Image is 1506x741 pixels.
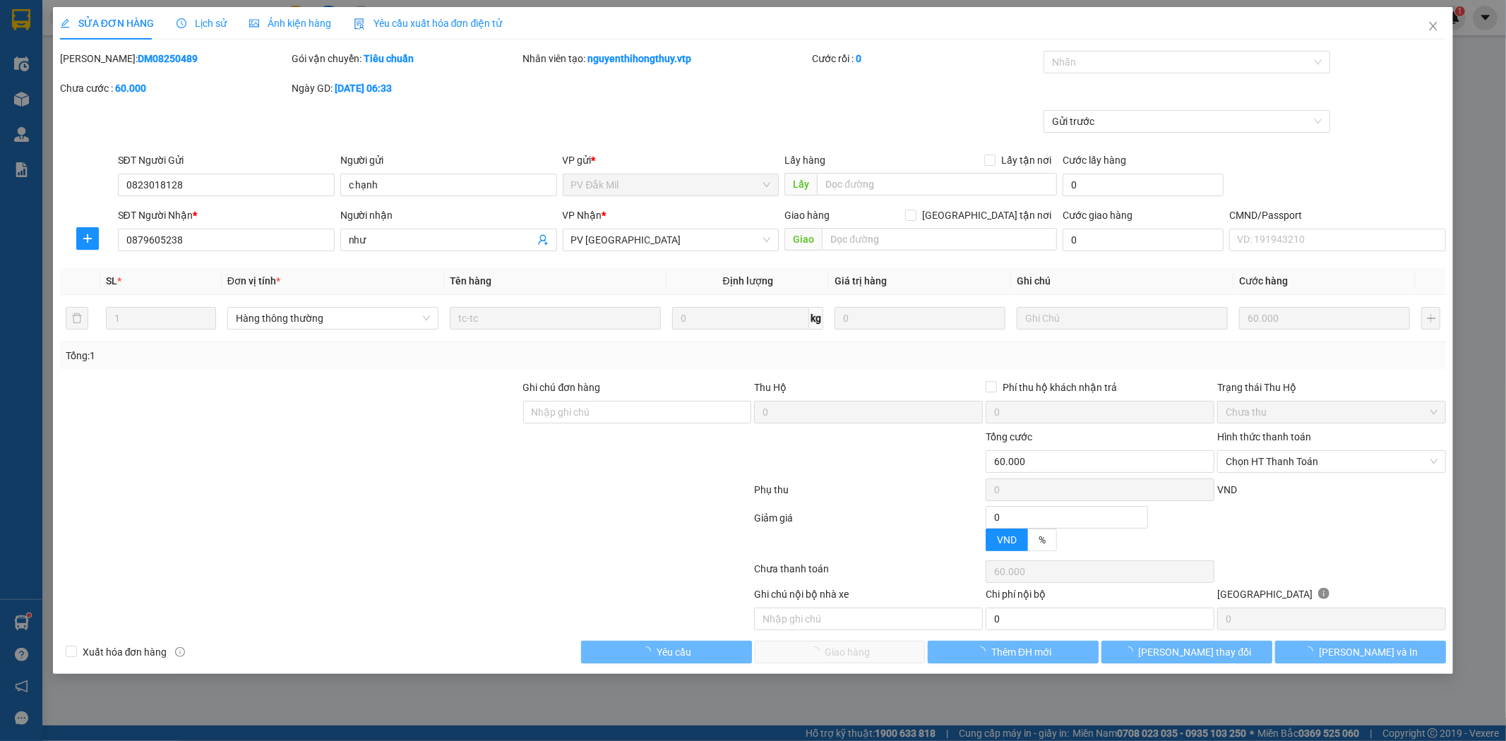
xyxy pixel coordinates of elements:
[784,173,817,195] span: Lấy
[657,644,691,660] span: Yêu cầu
[177,18,227,29] span: Lịch sử
[581,641,752,663] button: Yêu cầu
[450,307,661,330] input: VD: Bàn, Ghế
[996,152,1057,168] span: Lấy tận nơi
[1052,111,1322,132] span: Gửi trước
[66,348,581,363] div: Tổng: 1
[784,155,825,166] span: Lấy hàng
[60,18,70,28] span: edit
[1421,307,1440,330] button: plus
[986,431,1032,442] span: Tổng cước
[523,382,601,393] label: Ghi chú đơn hàng
[227,275,280,287] span: Đơn vị tính
[1063,210,1133,221] label: Cước giao hàng
[118,152,335,168] div: SĐT Người Gửi
[822,228,1057,251] input: Dọc đường
[249,18,331,29] span: Ảnh kiện hàng
[108,98,131,119] span: Nơi nhận:
[134,64,199,74] span: 11:02:13 [DATE]
[1414,7,1453,47] button: Close
[812,51,1041,66] div: Cước rồi :
[856,53,861,64] b: 0
[1063,174,1224,196] input: Cước lấy hàng
[138,53,198,64] b: DM08250489
[60,51,289,66] div: [PERSON_NAME]:
[1319,644,1418,660] span: [PERSON_NAME] và In
[991,644,1051,660] span: Thêm ĐH mới
[754,608,983,630] input: Nhập ghi chú
[1303,646,1319,656] span: loading
[537,234,549,246] span: user-add
[76,227,99,250] button: plus
[1039,534,1046,546] span: %
[588,53,692,64] b: nguyenthihongthuy.vtp
[37,23,114,76] strong: CÔNG TY TNHH [GEOGRAPHIC_DATA] 214 QL13 - P.26 - Q.BÌNH THẠNH - TP HCM 1900888606
[784,210,830,221] span: Giao hàng
[354,18,503,29] span: Yêu cầu xuất hóa đơn điện tử
[835,275,887,287] span: Giá trị hàng
[1226,402,1438,423] span: Chưa thu
[1239,307,1410,330] input: 0
[177,18,186,28] span: clock-circle
[523,51,810,66] div: Nhân viên tạo:
[143,53,199,64] span: TB08250255
[563,210,602,221] span: VP Nhận
[571,174,771,195] span: PV Đắk Mil
[354,18,365,30] img: icon
[1123,646,1139,656] span: loading
[723,275,773,287] span: Định lượng
[523,401,752,423] input: Ghi chú đơn hàng
[1229,207,1446,223] div: CMND/Passport
[916,207,1057,223] span: [GEOGRAPHIC_DATA] tận nơi
[335,83,392,94] b: [DATE] 06:33
[817,173,1057,195] input: Dọc đường
[835,307,1005,330] input: 0
[928,641,1099,663] button: Thêm ĐH mới
[753,561,985,586] div: Chưa thanh toán
[1017,307,1228,330] input: Ghi Chú
[784,228,822,251] span: Giao
[1318,588,1329,599] span: info-circle
[809,307,823,330] span: kg
[292,80,520,96] div: Ngày GD:
[1217,586,1446,608] div: [GEOGRAPHIC_DATA]
[249,18,259,28] span: picture
[142,99,196,114] span: PV [PERSON_NAME]
[340,207,557,223] div: Người nhận
[292,51,520,66] div: Gói vận chuyển:
[77,644,173,660] span: Xuất hóa đơn hàng
[1217,431,1311,442] label: Hình thức thanh toán
[641,646,657,656] span: loading
[1217,484,1237,495] span: VND
[753,510,985,558] div: Giảm giá
[1217,380,1446,395] div: Trạng thái Thu Hộ
[1275,641,1446,663] button: [PERSON_NAME] và In
[571,229,771,251] span: PV Tân Bình
[49,85,164,95] strong: BIÊN NHẬN GỬI HÀNG HOÁ
[1428,20,1439,32] span: close
[60,80,289,96] div: Chưa cước :
[175,647,185,657] span: info-circle
[118,207,335,223] div: SĐT Người Nhận
[1226,451,1438,472] span: Chọn HT Thanh Toán
[986,586,1214,608] div: Chi phí nội bộ
[997,534,1017,546] span: VND
[754,586,983,608] div: Ghi chú nội bộ nhà xe
[563,152,779,168] div: VP gửi
[755,641,926,663] button: Giao hàng
[997,380,1123,395] span: Phí thu hộ khách nhận trả
[450,275,491,287] span: Tên hàng
[364,53,414,64] b: Tiêu chuẩn
[66,307,88,330] button: delete
[753,482,985,507] div: Phụ thu
[236,308,430,329] span: Hàng thông thường
[1239,275,1288,287] span: Cước hàng
[14,32,32,67] img: logo
[106,275,117,287] span: SL
[1063,229,1224,251] input: Cước giao hàng
[115,83,146,94] b: 60.000
[1139,644,1252,660] span: [PERSON_NAME] thay đổi
[1011,267,1233,295] th: Ghi chú
[77,233,98,244] span: plus
[976,646,991,656] span: loading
